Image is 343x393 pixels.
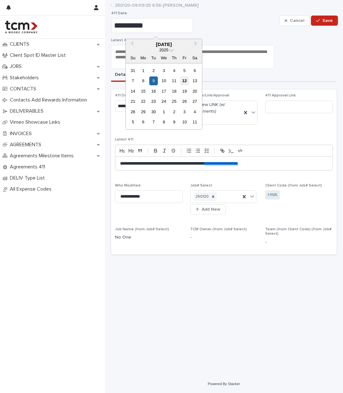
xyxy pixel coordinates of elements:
div: Choose Thursday, September 25th, 2025 [170,97,178,106]
span: 2025 [159,48,168,52]
div: Choose Saturday, October 11th, 2025 [191,118,199,126]
span: 411 Date [115,94,131,97]
span: Client Code (from Job# Select) [265,184,322,187]
div: Choose Friday, October 10th, 2025 [180,118,189,126]
span: Save [322,18,333,23]
div: Choose Monday, September 29th, 2025 [139,108,147,116]
p: AGREEMENTS [7,142,46,148]
p: Agreements 411 [7,164,50,170]
div: 250120 [194,193,210,201]
span: Job# Select [190,184,212,187]
div: Choose Saturday, September 6th, 2025 [191,66,199,75]
div: Choose Friday, September 5th, 2025 [180,66,189,75]
span: Review LINK (w/ Comments) [193,102,239,115]
div: Choose Monday, September 8th, 2025 [139,76,147,85]
p: CONTACTS [7,86,41,92]
div: Choose Friday, September 19th, 2025 [180,87,189,95]
p: DELIVERABLES [7,108,49,114]
button: Next Month [191,40,201,50]
div: Choose Tuesday, September 2nd, 2025 [149,66,158,75]
span: 411 Date [111,11,127,15]
div: Choose Wednesday, September 17th, 2025 [159,87,168,95]
button: Save [311,16,338,26]
div: Choose Wednesday, September 3rd, 2025 [159,66,168,75]
div: Choose Saturday, September 27th, 2025 [191,97,199,106]
div: Fr [180,54,189,62]
p: 250120-09/09/25 6:56-[PERSON_NAME] [115,1,198,8]
a: Powered By Stacker [208,382,240,386]
div: We [159,54,168,62]
span: 411 Approval Link [265,94,296,97]
div: Choose Wednesday, September 10th, 2025 [159,76,168,85]
div: Choose Tuesday, September 9th, 2025 [149,76,158,85]
p: Agreements Milestone Items [7,153,79,159]
a: HWA [268,192,277,198]
div: Choose Sunday, September 14th, 2025 [129,87,137,95]
div: Choose Thursday, October 2nd, 2025 [170,108,178,116]
div: Choose Wednesday, September 24th, 2025 [159,97,168,106]
p: - [265,239,333,246]
div: Choose Monday, September 1st, 2025 [139,66,147,75]
button: Previous Month [126,40,137,50]
p: DELIV Type List [7,175,50,181]
div: Choose Monday, September 15th, 2025 [139,87,147,95]
div: Choose Thursday, October 9th, 2025 [170,118,178,126]
div: month 2025-09 [128,65,200,127]
p: Client Spot ID Master List [7,52,71,58]
button: Cancel [279,16,310,26]
div: Choose Monday, September 22nd, 2025 [139,97,147,106]
div: Choose Tuesday, September 16th, 2025 [149,87,158,95]
p: Stakeholders [7,75,44,81]
div: Choose Friday, September 26th, 2025 [180,97,189,106]
div: Choose Sunday, August 31st, 2025 [129,66,137,75]
div: Choose Sunday, September 7th, 2025 [129,76,137,85]
div: Choose Monday, October 6th, 2025 [139,118,147,126]
p: No One [115,234,183,241]
p: - [190,234,258,241]
span: Who Modified [115,184,140,187]
span: Add New [202,207,220,212]
div: Su [129,54,137,62]
div: Choose Sunday, September 28th, 2025 [129,108,137,116]
div: [DATE] [126,42,202,47]
span: Latest 411 [111,38,130,42]
div: Choose Tuesday, October 7th, 2025 [149,118,158,126]
button: Details [111,69,133,82]
span: Job Name (from Job# Select) [115,227,169,231]
div: Mo [139,54,147,62]
div: Choose Wednesday, October 1st, 2025 [159,108,168,116]
div: Choose Thursday, September 4th, 2025 [170,66,178,75]
img: 4hMmSqQkux38exxPVZHQ [5,21,37,33]
span: Update/Link/Approval [190,94,229,97]
span: Latest 411 [115,138,133,141]
div: Choose Thursday, September 18th, 2025 [170,87,178,95]
p: INVOICES [7,131,37,137]
button: Add New [190,204,226,214]
span: TCM Owner (from Job# Select) [190,227,247,231]
div: Choose Saturday, September 13th, 2025 [191,76,199,85]
span: Cancel [290,18,304,23]
p: Contacts Add Rewards Information [7,97,92,103]
div: Choose Tuesday, September 23rd, 2025 [149,97,158,106]
div: Sa [191,54,199,62]
div: Choose Saturday, October 4th, 2025 [191,108,199,116]
div: Choose Sunday, October 5th, 2025 [129,118,137,126]
p: Vimeo Showcase Links [7,119,65,125]
p: All Expense Codes [7,186,57,192]
div: Th [170,54,178,62]
div: Choose Friday, October 3rd, 2025 [180,108,189,116]
div: Choose Tuesday, September 30th, 2025 [149,108,158,116]
p: CLIENTS [7,41,34,47]
div: Tu [149,54,158,62]
div: Choose Wednesday, October 8th, 2025 [159,118,168,126]
span: Team (from Client Code) (from Job# Select) [265,227,332,236]
div: Choose Thursday, September 11th, 2025 [170,76,178,85]
div: Choose Friday, September 12th, 2025 [180,76,189,85]
div: Choose Saturday, September 20th, 2025 [191,87,199,95]
p: JOBS [7,63,27,69]
div: Choose Sunday, September 21st, 2025 [129,97,137,106]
